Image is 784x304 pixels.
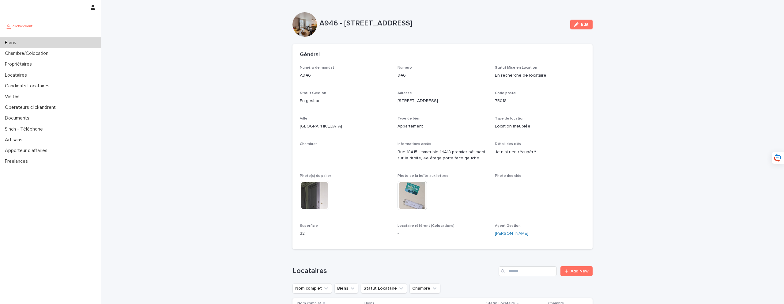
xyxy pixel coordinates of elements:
p: En recherche de locataire [495,72,585,79]
p: Locataires [2,72,32,78]
a: [PERSON_NAME] [495,230,528,237]
h2: Général [300,51,320,58]
p: Biens [2,40,21,46]
p: 75018 [495,98,585,104]
span: Photo des clés [495,174,521,178]
p: Apporteur d'affaires [2,148,52,154]
span: Détail des clés [495,142,521,146]
span: Photo(s) du palier [300,174,331,178]
p: 32 [300,230,390,237]
button: Chambre [409,283,440,293]
span: Code postal [495,91,516,95]
p: [STREET_ADDRESS] [398,98,488,104]
span: Statut Mise en Location [495,66,537,70]
span: Edit [581,22,589,27]
button: Edit [570,20,593,29]
p: Rue 18A15, immeuble 14A18 premier bâtiment sur la droite, 4e étage porte face gauche [398,149,488,162]
img: UCB0brd3T0yccxBKYDjQ [5,20,35,32]
span: Numéro de mandat [300,66,334,70]
button: Biens [334,283,358,293]
p: En gestion [300,98,390,104]
p: Artisans [2,137,27,143]
button: Statut Locataire [361,283,407,293]
span: Type de location [495,117,525,120]
input: Search [499,266,557,276]
span: Chambres [300,142,318,146]
span: Statut Gestion [300,91,326,95]
span: Type de bien [398,117,420,120]
span: Photo de la boîte aux lettres [398,174,448,178]
p: - [495,181,585,187]
p: Chambre/Colocation [2,51,53,56]
p: Propriétaires [2,61,37,67]
span: Agent Gestion [495,224,521,228]
span: Adresse [398,91,412,95]
p: - [300,149,390,155]
p: Freelances [2,158,33,164]
p: - [398,230,488,237]
span: Locataire référent (Colocations) [398,224,454,228]
p: Candidats Locataires [2,83,55,89]
p: Location meublée [495,123,585,130]
button: Nom complet [292,283,332,293]
span: Superficie [300,224,318,228]
p: A946 [300,72,390,79]
span: Informations accès [398,142,431,146]
p: Operateurs clickandrent [2,104,61,110]
span: Ville [300,117,307,120]
a: Add New [560,266,593,276]
p: Documents [2,115,34,121]
p: 946 [398,72,488,79]
p: Visites [2,94,24,100]
p: [GEOGRAPHIC_DATA] [300,123,390,130]
p: A946 - [STREET_ADDRESS] [319,19,565,28]
h1: Locataires [292,267,496,275]
span: Add New [571,269,589,273]
span: Numéro [398,66,412,70]
p: Je n'ai rien récupéré [495,149,585,155]
p: Appartement [398,123,488,130]
p: Sinch - Téléphone [2,126,48,132]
